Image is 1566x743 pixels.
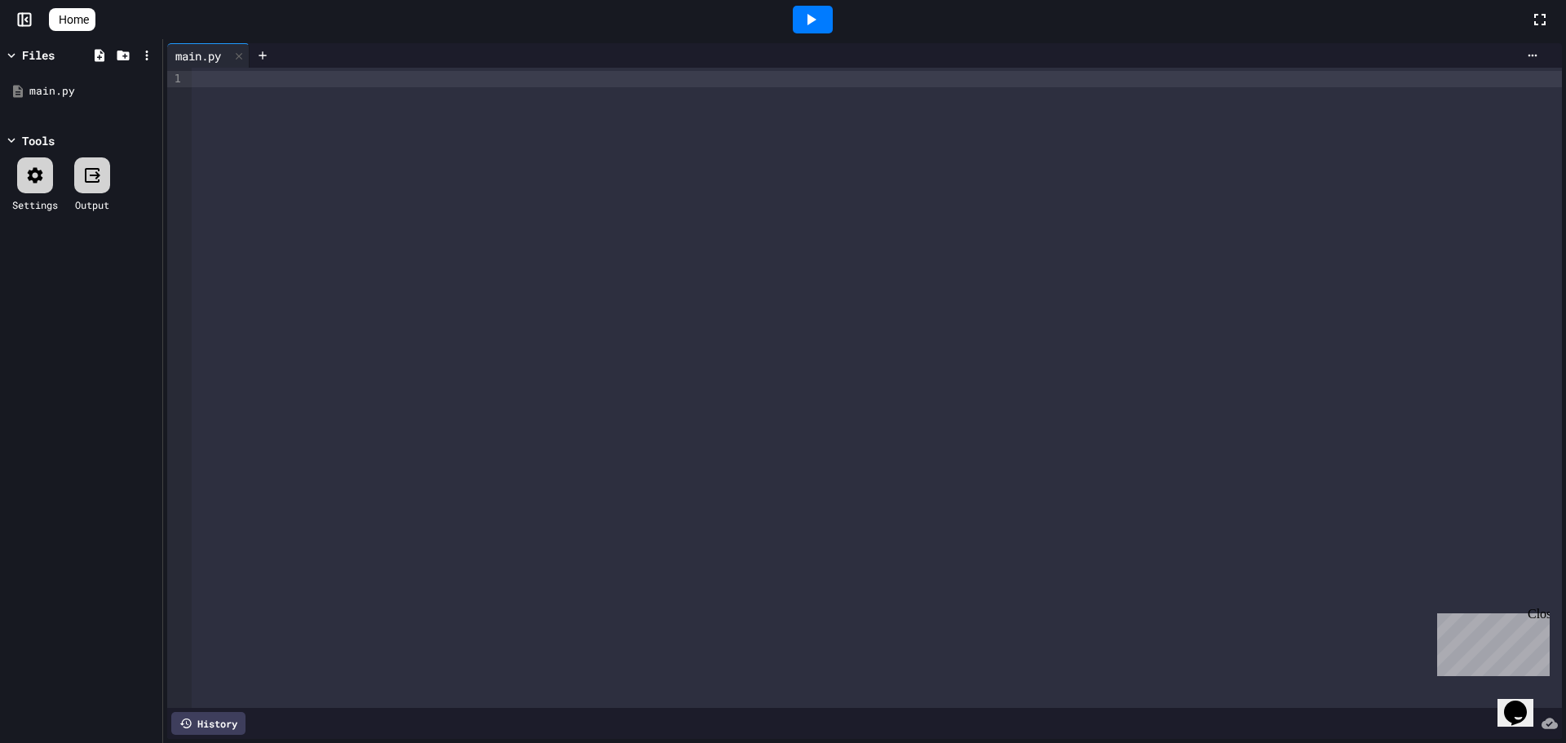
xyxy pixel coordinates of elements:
div: Output [75,197,109,212]
div: Chat with us now!Close [7,7,113,104]
iframe: chat widget [1431,607,1550,676]
a: Home [49,8,95,31]
div: main.py [167,47,229,64]
span: Home [59,11,89,28]
div: Tools [22,132,55,149]
div: Settings [12,197,58,212]
div: Files [22,46,55,64]
div: main.py [29,83,157,100]
div: main.py [167,43,250,68]
iframe: chat widget [1497,678,1550,727]
div: History [171,712,246,735]
div: 1 [167,71,184,87]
